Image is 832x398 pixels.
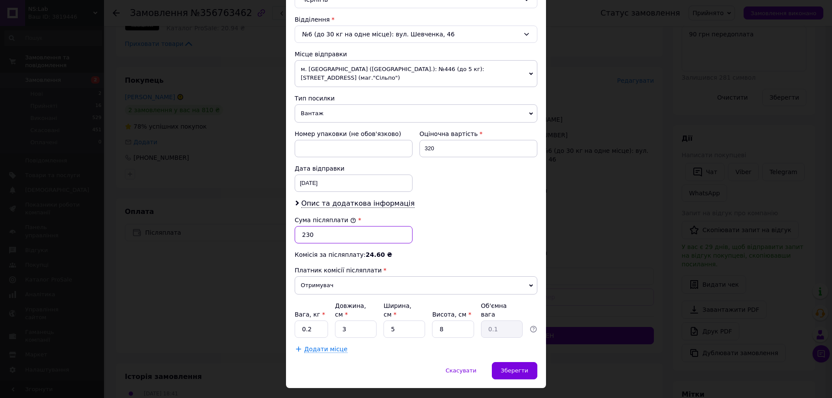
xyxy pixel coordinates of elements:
[419,129,537,138] div: Оціночна вартість
[295,129,413,138] div: Номер упаковки (не обов'язково)
[432,311,471,318] label: Висота, см
[295,164,413,173] div: Дата відправки
[295,311,325,318] label: Вага, кг
[501,367,528,374] span: Зберегти
[445,367,476,374] span: Скасувати
[295,26,537,43] div: №6 (до 30 кг на одне місце): вул. Шевченка, 46
[295,250,537,259] div: Комісія за післяплату:
[481,301,523,319] div: Об'ємна вага
[295,15,537,24] div: Відділення
[383,302,411,318] label: Ширина, см
[295,60,537,87] span: м. [GEOGRAPHIC_DATA] ([GEOGRAPHIC_DATA].): №446 (до 5 кг): [STREET_ADDRESS] (маг."Сільпо")
[304,346,348,353] span: Додати місце
[295,104,537,123] span: Вантаж
[295,267,382,274] span: Платник комісії післяплати
[295,51,347,58] span: Місце відправки
[335,302,366,318] label: Довжина, см
[295,217,356,223] label: Сума післяплати
[295,276,537,294] span: Отримувач
[301,199,415,208] span: Опис та додаткова інформація
[295,95,335,102] span: Тип посилки
[366,251,392,258] span: 24.60 ₴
